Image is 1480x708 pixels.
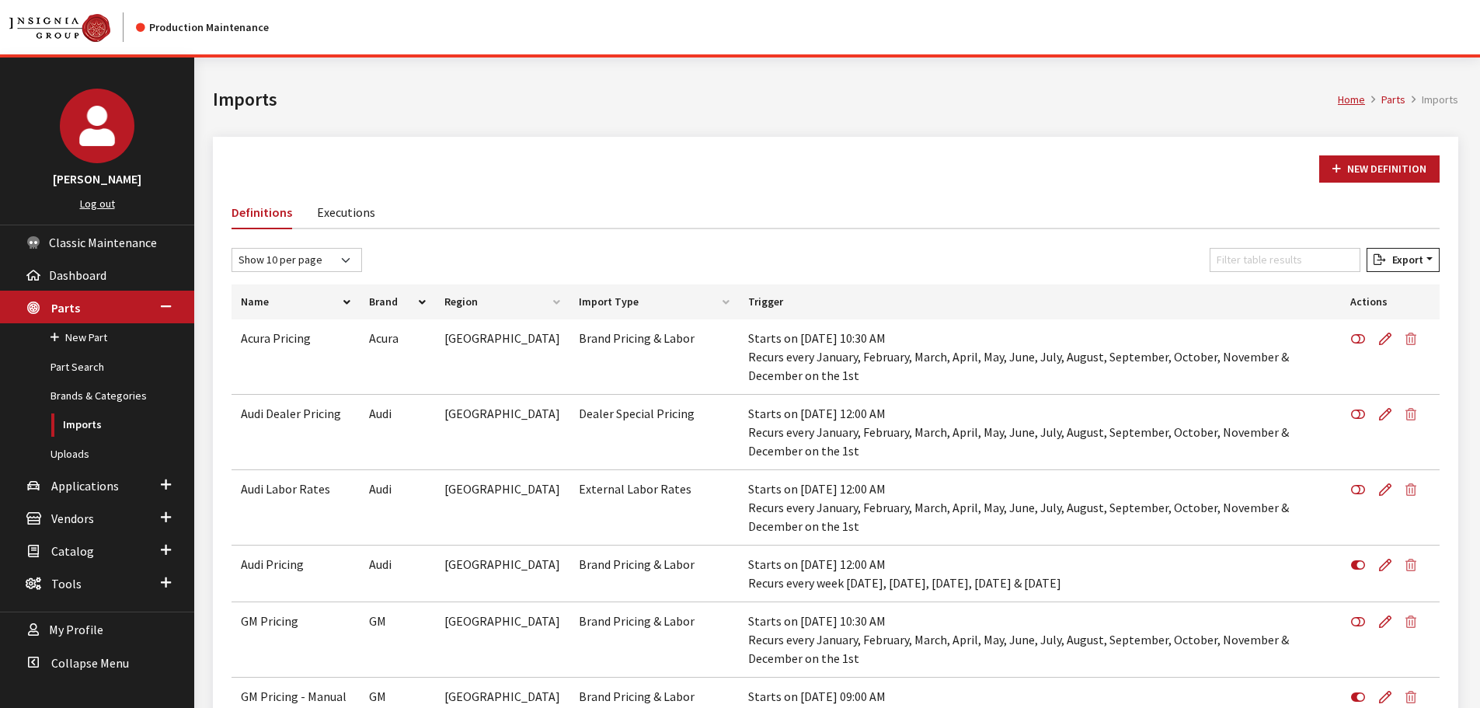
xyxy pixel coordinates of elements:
[1319,155,1440,183] a: New Definition
[60,89,134,163] img: Cheyenne Dorton
[232,546,360,602] td: Audi Pricing
[317,195,375,228] a: Executions
[1350,602,1372,641] button: Enable Definition
[360,602,435,678] td: GM
[232,602,360,678] td: GM Pricing
[1372,319,1398,358] a: Edit Definition
[579,556,695,572] span: Brand Pricing & Labor
[360,284,435,319] th: Brand: activate to sort column descending
[360,470,435,546] td: Audi
[1350,470,1372,509] button: Enable Definition
[49,235,157,250] span: Classic Maintenance
[748,481,1289,534] span: Starts on [DATE] 12:00 AM Recurs every January, February, March, April, May, June, July, August, ...
[1372,602,1398,641] a: Edit Definition
[748,406,1289,459] span: Starts on [DATE] 12:00 AM Recurs every January, February, March, April, May, June, July, August, ...
[435,319,569,395] td: [GEOGRAPHIC_DATA]
[435,284,569,319] th: Region: activate to sort column ascending
[49,267,106,283] span: Dashboard
[232,319,360,395] td: Acura Pricing
[51,543,94,559] span: Catalog
[1367,248,1440,272] button: Export
[80,197,115,211] a: Log out
[1405,92,1458,108] li: Imports
[579,613,695,629] span: Brand Pricing & Labor
[232,470,360,546] td: Audi Labor Rates
[51,478,119,494] span: Applications
[136,19,269,36] div: Production Maintenance
[49,623,103,638] span: My Profile
[51,655,129,671] span: Collapse Menu
[1350,395,1372,434] button: Enable Definition
[1372,546,1398,584] a: Edit Definition
[748,613,1289,666] span: Starts on [DATE] 10:30 AM Recurs every January, February, March, April, May, June, July, August, ...
[232,395,360,470] td: Audi Dealer Pricing
[579,406,695,421] span: Dealer Special Pricing
[1372,395,1398,434] a: Edit Definition
[1372,470,1398,509] a: Edit Definition
[435,546,569,602] td: [GEOGRAPHIC_DATA]
[579,689,695,704] span: Brand Pricing & Labor
[1386,253,1423,267] span: Export
[748,556,1061,591] span: Starts on [DATE] 12:00 AM Recurs every week [DATE], [DATE], [DATE], [DATE] & [DATE]
[1338,92,1365,106] a: Home
[9,12,136,42] a: Insignia Group logo
[739,284,1341,319] th: Trigger
[232,284,360,319] th: Name: activate to sort column ascending
[51,300,80,316] span: Parts
[1350,546,1372,584] button: Disable Definition
[748,330,1289,383] span: Starts on [DATE] 10:30 AM Recurs every January, February, March, April, May, June, July, August, ...
[51,511,94,526] span: Vendors
[569,284,739,319] th: Import Type: activate to sort column ascending
[435,602,569,678] td: [GEOGRAPHIC_DATA]
[435,470,569,546] td: [GEOGRAPHIC_DATA]
[360,546,435,602] td: Audi
[435,395,569,470] td: [GEOGRAPHIC_DATA]
[9,14,110,42] img: Catalog Maintenance
[1350,319,1372,358] button: Enable Definition
[1341,284,1440,319] th: Actions
[232,195,292,229] a: Definitions
[360,319,435,395] td: Acura
[16,169,179,188] h3: [PERSON_NAME]
[579,481,691,497] span: External Labor Rates
[579,330,695,346] span: Brand Pricing & Labor
[1365,92,1405,108] li: Parts
[1210,248,1360,272] input: Filter table results
[51,576,82,591] span: Tools
[360,395,435,470] td: Audi
[213,85,1338,113] h1: Imports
